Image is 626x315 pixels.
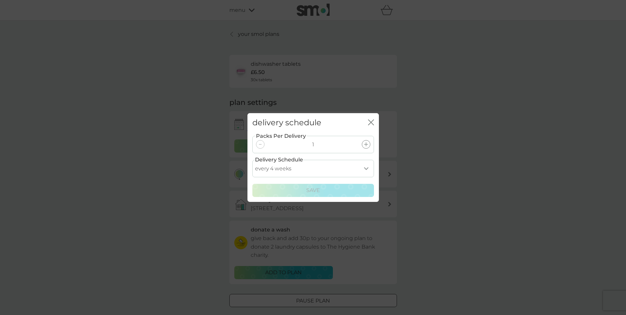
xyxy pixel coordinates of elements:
p: 1 [312,140,314,149]
button: Save [252,184,374,197]
p: Save [306,186,320,195]
button: close [368,119,374,126]
h2: delivery schedule [252,118,321,128]
label: Delivery Schedule [255,156,303,164]
label: Packs Per Delivery [255,132,307,140]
